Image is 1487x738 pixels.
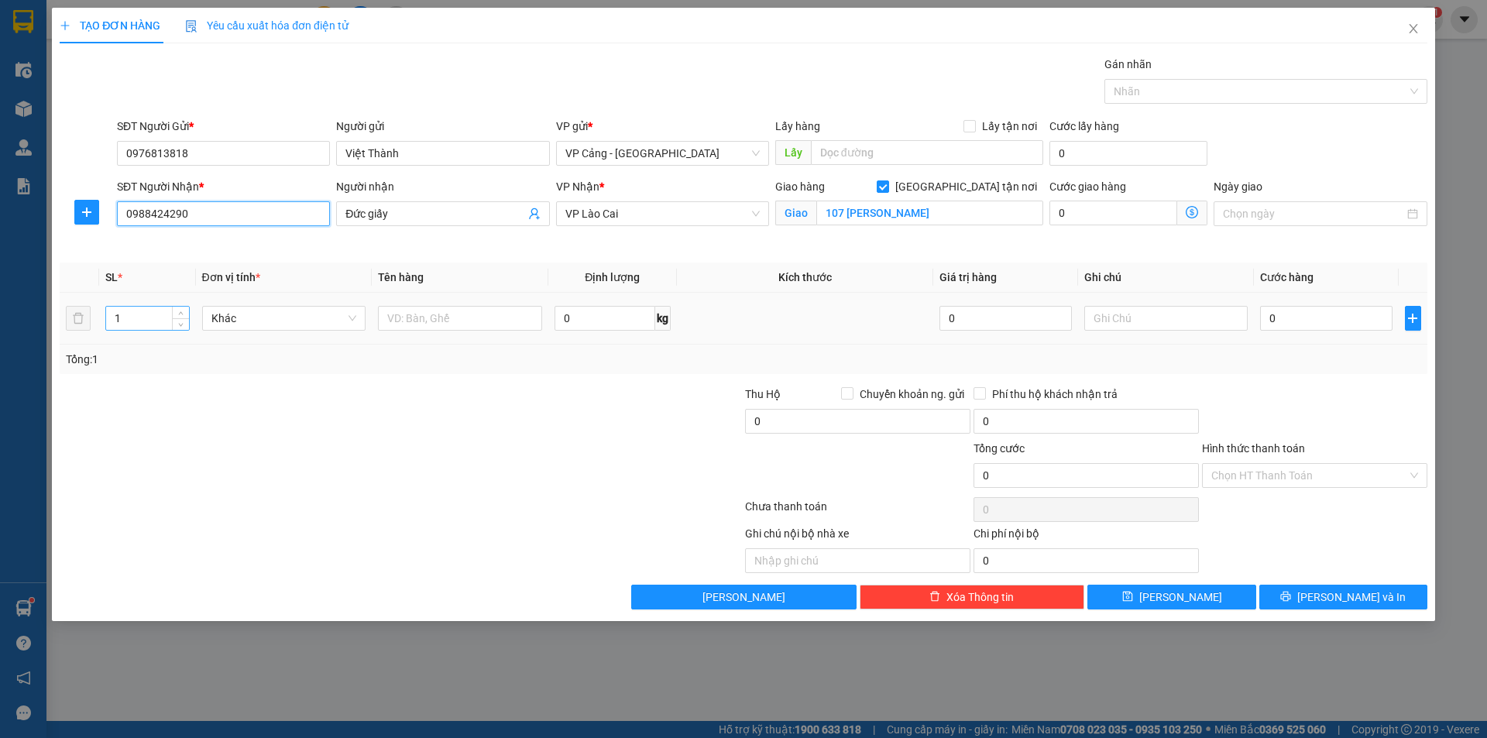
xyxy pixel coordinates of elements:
[853,386,970,403] span: Chuyển khoản ng. gửi
[1297,589,1406,606] span: [PERSON_NAME] và In
[556,180,599,193] span: VP Nhận
[1049,201,1177,225] input: Cước giao hàng
[974,442,1025,455] span: Tổng cước
[1407,22,1420,35] span: close
[1078,263,1255,293] th: Ghi chú
[1049,120,1119,132] label: Cước lấy hàng
[1280,591,1291,603] span: printer
[1214,180,1262,193] label: Ngày giao
[1084,306,1248,331] input: Ghi Chú
[775,180,825,193] span: Giao hàng
[1202,442,1305,455] label: Hình thức thanh toán
[631,585,857,609] button: [PERSON_NAME]
[93,68,160,92] strong: TĐ chuyển phát:
[528,208,541,220] span: user-add
[1139,589,1222,606] span: [PERSON_NAME]
[775,120,820,132] span: Lấy hàng
[889,178,1043,195] span: [GEOGRAPHIC_DATA] tận nơi
[1259,585,1427,609] button: printer[PERSON_NAME] và In
[211,307,357,330] span: Khác
[816,201,1043,225] input: Giao tận nơi
[655,306,671,331] span: kg
[1260,271,1314,283] span: Cước hàng
[185,20,197,33] img: icon
[974,525,1199,548] div: Chi phí nội bộ
[72,49,197,65] strong: PHIẾU GỬI HÀNG
[939,306,1071,331] input: 0
[702,589,785,606] span: [PERSON_NAME]
[946,589,1014,606] span: Xóa Thông tin
[743,498,972,525] div: Chưa thanh toán
[976,118,1043,135] span: Lấy tận nơi
[1049,180,1126,193] label: Cước giao hàng
[585,271,640,283] span: Định lượng
[1405,306,1421,331] button: plus
[556,118,769,135] div: VP gửi
[60,20,70,31] span: plus
[1104,58,1152,70] label: Gán nhãn
[117,178,330,195] div: SĐT Người Nhận
[1049,141,1207,166] input: Cước lấy hàng
[565,202,760,225] span: VP Lào Cai
[929,591,940,603] span: delete
[336,178,549,195] div: Người nhận
[177,320,186,329] span: down
[172,307,189,318] span: Increase Value
[9,31,68,91] img: logo
[117,118,330,135] div: SĐT Người Gửi
[939,271,997,283] span: Giá trị hàng
[75,206,98,218] span: plus
[199,58,291,74] span: BD1209250238
[778,271,832,283] span: Kích thước
[66,351,574,368] div: Tổng: 1
[378,271,424,283] span: Tên hàng
[1186,206,1198,218] span: dollar-circle
[66,306,91,331] button: delete
[108,81,176,105] strong: 02143888555, 0243777888
[745,388,781,400] span: Thu Hộ
[336,118,549,135] div: Người gửi
[565,142,760,165] span: VP Cảng - Hà Nội
[1406,312,1420,324] span: plus
[185,19,349,32] span: Yêu cầu xuất hóa đơn điện tử
[91,108,178,122] span: 16:54:24 [DATE]
[74,200,99,225] button: plus
[745,525,970,548] div: Ghi chú nội bộ nhà xe
[172,318,189,330] span: Decrease Value
[745,548,970,573] input: Nhập ghi chú
[105,271,118,283] span: SL
[378,306,542,331] input: VD: Bàn, Ghế
[60,19,160,32] span: TẠO ĐƠN HÀNG
[775,201,816,225] span: Giao
[202,271,260,283] span: Đơn vị tính
[177,309,186,318] span: up
[1087,585,1255,609] button: save[PERSON_NAME]
[860,585,1085,609] button: deleteXóa Thông tin
[986,386,1124,403] span: Phí thu hộ khách nhận trả
[1223,205,1403,222] input: Ngày giao
[811,140,1043,165] input: Dọc đường
[1122,591,1133,603] span: save
[1392,8,1435,51] button: Close
[775,140,811,165] span: Lấy
[97,12,172,46] strong: VIỆT HIẾU LOGISTIC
